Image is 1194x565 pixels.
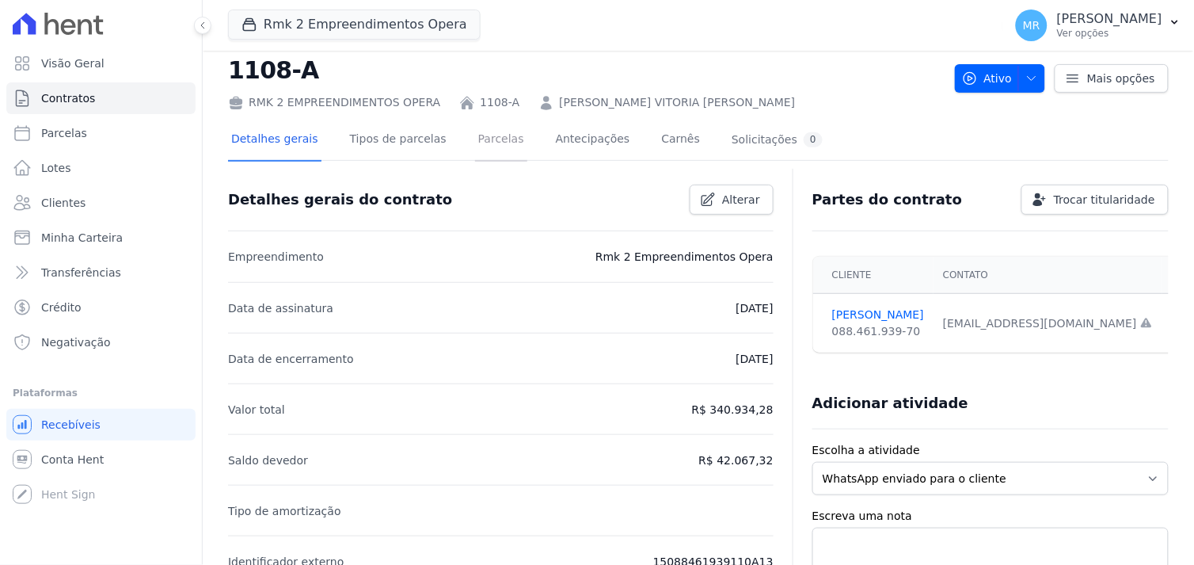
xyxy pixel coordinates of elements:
span: Clientes [41,195,86,211]
th: Cliente [813,257,934,294]
p: Saldo devedor [228,451,308,470]
div: 088.461.939-70 [832,323,924,340]
span: MR [1023,20,1040,31]
span: Negativação [41,334,111,350]
p: Rmk 2 Empreendimentos Opera [595,247,774,266]
h2: 1108-A [228,52,942,88]
p: Empreendimento [228,247,324,266]
a: Contratos [6,82,196,114]
a: Mais opções [1055,64,1169,93]
span: Alterar [722,192,760,208]
span: Ativo [962,64,1013,93]
a: Solicitações0 [728,120,826,162]
p: [PERSON_NAME] [1057,11,1162,27]
a: Tipos de parcelas [347,120,450,162]
span: Mais opções [1087,71,1155,86]
span: Transferências [41,265,121,281]
p: [DATE] [736,349,773,368]
span: Conta Hent [41,452,104,468]
div: Plataformas [13,384,189,403]
a: Parcelas [475,120,527,162]
h3: Detalhes gerais do contrato [228,190,452,209]
span: Contratos [41,90,95,106]
div: Solicitações [732,132,823,147]
span: Lotes [41,160,71,176]
p: Data de assinatura [228,299,333,318]
button: Ativo [955,64,1046,93]
a: Transferências [6,257,196,288]
a: Trocar titularidade [1021,185,1169,215]
span: Minha Carteira [41,230,123,246]
a: Minha Carteira [6,222,196,254]
a: 1108-A [480,94,519,111]
label: Escolha a atividade [812,442,1169,459]
th: Contato [934,257,1162,294]
div: 0 [804,132,823,147]
span: Recebíveis [41,417,101,433]
p: R$ 42.067,32 [698,451,773,470]
a: [PERSON_NAME] VITORIA [PERSON_NAME] [559,94,795,111]
a: Detalhes gerais [228,120,321,162]
p: [DATE] [736,299,773,318]
span: Crédito [41,300,82,315]
div: [EMAIL_ADDRESS][DOMAIN_NAME] [943,315,1153,332]
a: Lotes [6,152,196,184]
a: Conta Hent [6,444,196,475]
div: RMK 2 EMPREENDIMENTOS OPERA [228,94,440,111]
p: Data de encerramento [228,349,354,368]
span: Parcelas [41,125,87,141]
button: MR [PERSON_NAME] Ver opções [1003,3,1194,48]
h3: Partes do contrato [812,190,963,209]
label: Escreva uma nota [812,508,1169,525]
a: Crédito [6,292,196,323]
p: Valor total [228,400,285,419]
a: Clientes [6,187,196,219]
p: Ver opções [1057,27,1162,40]
h3: Adicionar atividade [812,394,968,413]
a: Negativação [6,326,196,358]
span: Visão Geral [41,55,105,71]
a: Carnês [658,120,703,162]
p: R$ 340.934,28 [692,400,774,419]
a: Alterar [690,185,774,215]
button: Rmk 2 Empreendimentos Opera [228,10,481,40]
a: [PERSON_NAME] [832,307,924,323]
span: Trocar titularidade [1054,192,1155,208]
p: Tipo de amortização [228,502,341,521]
a: Recebíveis [6,409,196,441]
a: Visão Geral [6,48,196,79]
a: Parcelas [6,117,196,149]
a: Antecipações [553,120,633,162]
